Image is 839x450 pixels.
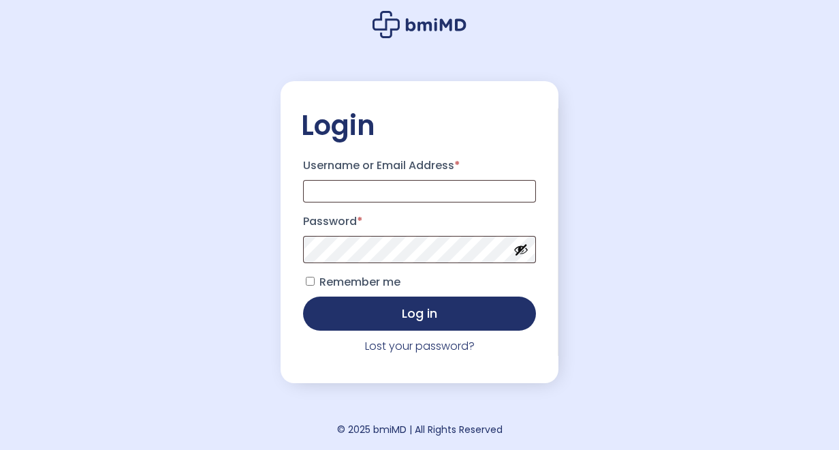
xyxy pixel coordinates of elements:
[303,297,537,331] button: Log in
[303,155,537,177] label: Username or Email Address
[303,211,537,232] label: Password
[306,277,315,286] input: Remember me
[301,108,539,142] h2: Login
[337,420,503,439] div: © 2025 bmiMD | All Rights Reserved
[319,274,400,290] span: Remember me
[365,338,475,354] a: Lost your password?
[513,242,528,257] button: Show password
